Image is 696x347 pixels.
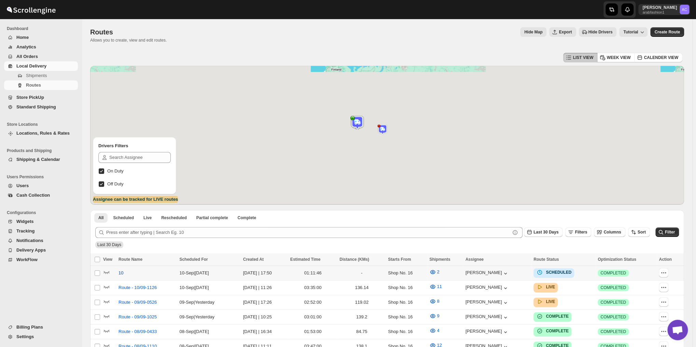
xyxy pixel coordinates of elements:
[4,42,78,52] button: Analytics
[536,313,569,320] button: COMPLETE
[659,257,671,262] span: Action
[425,311,443,321] button: 9
[179,270,209,275] span: 10-Sep | [DATE]
[579,27,617,37] button: Hide Drivers
[536,269,571,276] button: SCHEDULED
[290,328,335,335] div: 01:53:00
[600,285,626,290] span: COMPLETED
[628,227,650,237] button: Sort
[465,329,509,335] button: [PERSON_NAME]
[339,328,384,335] div: 84.75
[16,325,43,330] span: Billing Plans
[665,230,675,235] span: Filter
[114,326,161,337] button: Route - 08/09-0433
[7,148,79,153] span: Products and Shipping
[243,314,286,320] div: [DATE] | 10:25
[536,284,555,290] button: LIVE
[437,313,439,318] span: 9
[243,328,286,335] div: [DATE] | 16:34
[4,255,78,265] button: WorkFlow
[16,238,43,243] span: Notifications
[437,299,439,304] span: 8
[642,10,677,14] p: arabfashion1
[465,299,509,306] button: [PERSON_NAME]
[179,300,214,305] span: 09-Sep | Yesterday
[243,270,286,276] div: [DATE] | 17:50
[179,285,209,290] span: 10-Sep | [DATE]
[4,129,78,138] button: Locations, Rules & Rates
[619,27,648,37] button: Tutorial
[93,196,178,203] label: Assignee can be tracked for LIVE routes
[600,300,626,305] span: COMPLETED
[388,284,425,291] div: Shop No. 16
[388,257,411,262] span: Starts From
[573,55,593,60] span: LIST VIEW
[339,257,369,262] span: Distance (KMs)
[465,314,509,321] div: [PERSON_NAME]
[16,219,33,224] span: Widgets
[607,55,630,60] span: WEEK VIEW
[4,33,78,42] button: Home
[4,181,78,191] button: Users
[5,1,57,18] img: ScrollEngine
[290,314,335,320] div: 03:01:00
[94,213,108,223] button: All routes
[290,270,335,276] div: 01:11:46
[524,29,542,35] span: Hide Map
[563,53,597,62] button: LIST VIEW
[109,152,171,163] input: Search Assignee
[7,174,79,180] span: Users Permissions
[16,44,36,49] span: Analytics
[546,314,569,319] b: COMPLETE
[4,155,78,164] button: Shipping & Calendar
[4,191,78,200] button: Cash Collection
[16,35,29,40] span: Home
[16,228,34,233] span: Tracking
[524,227,562,237] button: Last 30 Days
[339,270,384,276] div: -
[533,257,559,262] span: Route Status
[634,53,682,62] button: CALENDER VIEW
[388,270,425,276] div: Shop No. 16
[644,55,678,60] span: CALENDER VIEW
[243,284,286,291] div: [DATE] | 11:26
[26,73,47,78] span: Shipments
[536,328,569,334] button: COMPLETE
[237,215,256,221] span: Complete
[650,27,684,37] button: Create Route
[114,268,127,278] button: 10
[16,157,60,162] span: Shipping & Calendar
[119,328,157,335] span: Route - 08/09-0433
[465,270,509,277] button: [PERSON_NAME]
[425,267,443,277] button: 2
[546,299,555,304] b: LIVE
[682,7,687,12] text: AC
[598,257,636,262] span: Optimization Status
[196,215,228,221] span: Partial complete
[16,334,34,339] span: Settings
[536,298,555,305] button: LIVE
[7,122,79,127] span: Store Locations
[465,257,484,262] span: Assignee
[437,284,442,289] span: 11
[533,230,558,235] span: Last 30 Days
[119,299,157,306] span: Route - 09/09-0526
[388,328,425,335] div: Shop No. 16
[520,27,546,37] button: Map action label
[565,227,591,237] button: Filters
[546,285,555,289] b: LIVE
[559,29,572,35] span: Export
[638,4,690,15] button: User menu
[465,285,509,291] button: [PERSON_NAME]
[16,257,38,262] span: WorkFlow
[114,282,161,293] button: Route - 10/09-1126
[114,297,161,308] button: Route - 09/09-0526
[16,95,44,100] span: Store PickUp
[575,230,587,235] span: Filters
[623,30,638,34] span: Tutorial
[97,242,121,247] span: Last 30 Days
[107,168,124,173] span: On Duty
[16,131,70,136] span: Locations, Rules & Rates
